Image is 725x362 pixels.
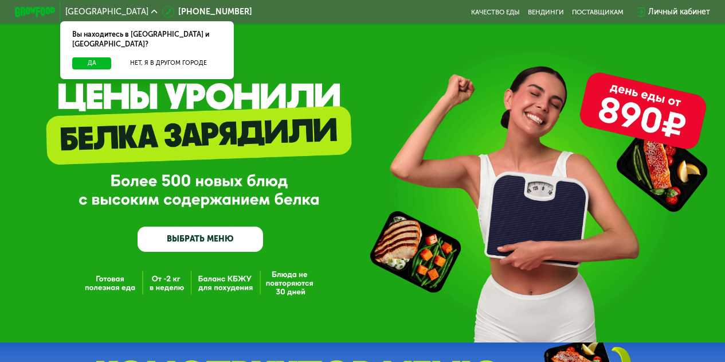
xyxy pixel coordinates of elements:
button: Нет, я в другом городе [115,57,221,69]
a: Качество еды [471,8,520,16]
a: ВЫБРАТЬ МЕНЮ [138,227,263,252]
div: поставщикам [572,8,624,16]
button: Да [72,57,111,69]
span: [GEOGRAPHIC_DATA] [65,8,148,16]
div: Вы находитесь в [GEOGRAPHIC_DATA] и [GEOGRAPHIC_DATA]? [60,21,233,57]
div: Личный кабинет [648,6,710,18]
a: [PHONE_NUMBER] [162,6,252,18]
a: Вендинги [528,8,564,16]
